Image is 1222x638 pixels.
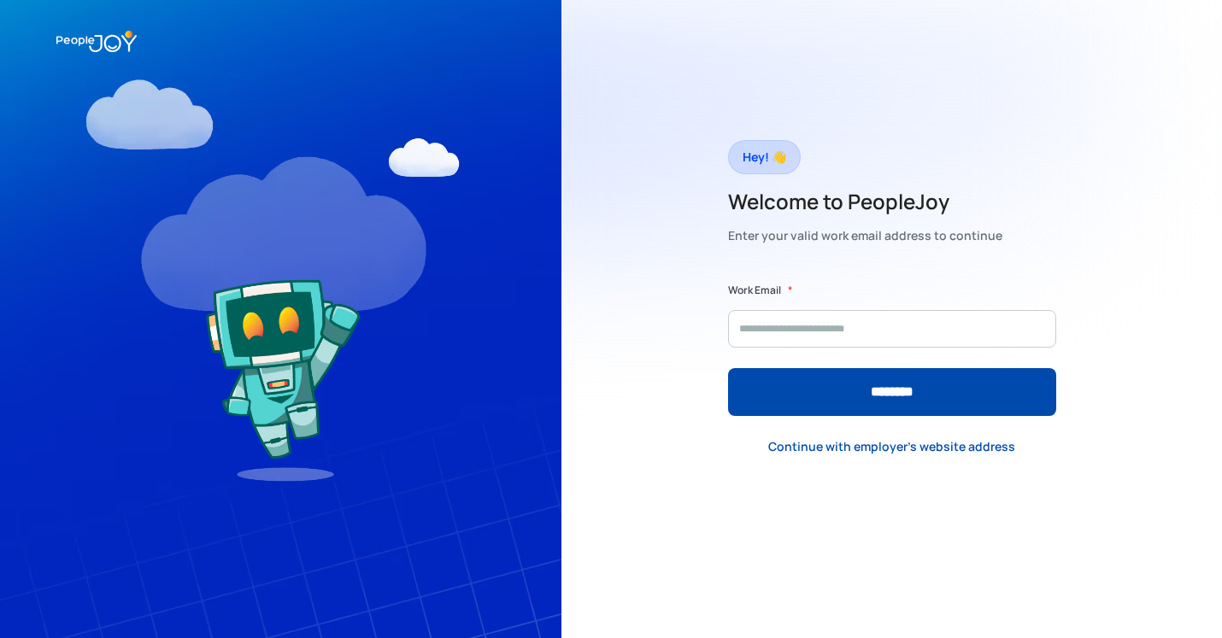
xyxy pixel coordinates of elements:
[728,282,781,299] label: Work Email
[768,438,1015,455] div: Continue with employer's website address
[728,282,1056,416] form: Form
[755,429,1029,464] a: Continue with employer's website address
[728,188,1002,215] h2: Welcome to PeopleJoy
[728,224,1002,248] div: Enter your valid work email address to continue
[743,145,786,169] div: Hey! 👋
